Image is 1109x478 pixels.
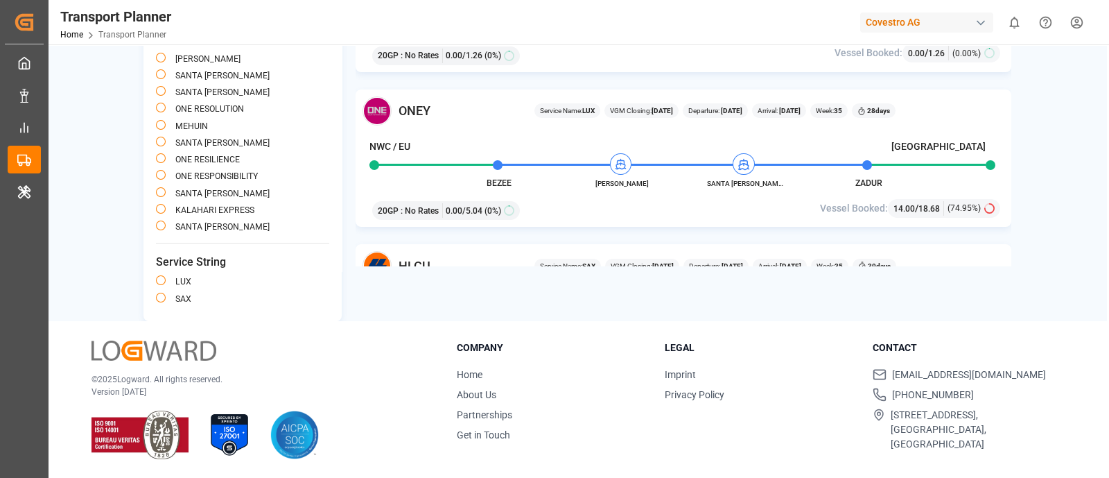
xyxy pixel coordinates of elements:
span: : No Rates [401,49,439,62]
b: [DATE] [652,107,673,114]
a: Partnerships [457,409,512,420]
label: ONE RESILIENCE [175,155,240,164]
span: Service Name: [540,105,595,116]
b: 39 days [868,262,891,270]
div: / [893,201,944,216]
label: KALAHARI EXPRESS [175,206,254,214]
span: : No Rates [401,205,439,217]
b: 28 days [867,107,890,114]
b: [DATE] [719,107,742,114]
label: ONE RESPONSIBILITY [175,172,258,180]
button: Help Center [1030,7,1061,38]
label: SANTA [PERSON_NAME] [175,88,270,96]
span: ZADUR [855,178,882,188]
label: SAX [175,295,191,303]
h3: Contact [873,341,1063,355]
img: ISO 27001 Certification [205,411,254,459]
b: [DATE] [652,262,674,270]
span: 14.00 [893,204,915,214]
button: show 0 new notifications [999,7,1030,38]
h3: Company [457,341,647,355]
a: Privacy Policy [665,389,724,400]
a: Get in Touch [457,429,510,441]
span: Week: [817,261,843,271]
span: Vessel Booked: [820,201,888,216]
span: Arrival: [758,105,801,116]
span: [STREET_ADDRESS], [GEOGRAPHIC_DATA], [GEOGRAPHIC_DATA] [891,408,1063,452]
span: VGM Closing: [610,105,673,116]
button: Covestro AG [860,9,999,35]
span: ONEY [399,101,430,120]
span: 18.68 [918,204,940,214]
span: 20GP [378,205,399,217]
a: Home [60,30,83,40]
h3: Legal [665,341,855,355]
a: Imprint [665,369,696,380]
div: Covestro AG [860,12,993,33]
b: [DATE] [778,262,801,270]
b: LUX [582,107,595,114]
span: (0%) [484,49,501,62]
img: AICPA SOC [270,411,319,459]
span: [PHONE_NUMBER] [892,388,974,402]
label: SANTA [PERSON_NAME] [175,189,270,198]
label: [PERSON_NAME] [175,55,241,63]
span: (0%) [484,205,501,217]
span: Departure: [688,105,742,116]
span: SANTA [PERSON_NAME] [707,178,783,189]
span: [EMAIL_ADDRESS][DOMAIN_NAME] [892,368,1046,382]
img: Logward Logo [91,341,216,361]
span: Arrival: [758,261,801,271]
span: Service Name: [540,261,595,271]
span: 0.00 / 5.04 [446,205,482,217]
span: Week: [816,105,842,116]
span: Vessel Booked: [835,46,902,60]
p: Version [DATE] [91,386,422,398]
p: © 2025 Logward. All rights reserved. [91,373,422,386]
span: 1.26 [928,49,945,58]
span: 0.00 [908,49,925,58]
label: ONE RESOLUTION [175,105,244,113]
img: Carrier [363,251,392,280]
label: LUX [175,278,191,286]
b: 35 [834,107,842,114]
img: ISO 9001 & ISO 14001 Certification [91,411,189,459]
h4: [GEOGRAPHIC_DATA] [891,139,986,154]
label: MEHUIN [175,122,208,130]
span: BEZEE [487,178,512,188]
label: SANTA [PERSON_NAME] [175,139,270,147]
b: [DATE] [720,262,743,270]
span: (74.95%) [948,202,981,214]
span: 0.00 / 1.26 [446,49,482,62]
span: 20GP [378,49,399,62]
span: VGM Closing: [611,261,674,271]
a: Home [457,369,482,380]
label: SANTA [PERSON_NAME] [175,223,270,231]
span: HLCU [399,257,430,275]
div: Transport Planner [60,6,171,27]
h4: NWC / EU [369,139,410,154]
label: SANTA [PERSON_NAME] [175,71,270,80]
span: Departure: [689,261,743,271]
span: (0.00%) [952,47,981,60]
a: About Us [457,389,496,400]
span: [PERSON_NAME] [584,178,660,189]
label: NAVIOS VERMILION [175,37,251,46]
b: SAX [582,262,595,270]
div: / [908,46,949,60]
img: Carrier [363,96,392,126]
b: [DATE] [778,107,801,114]
span: Service String [156,254,329,271]
b: 35 [835,262,843,270]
